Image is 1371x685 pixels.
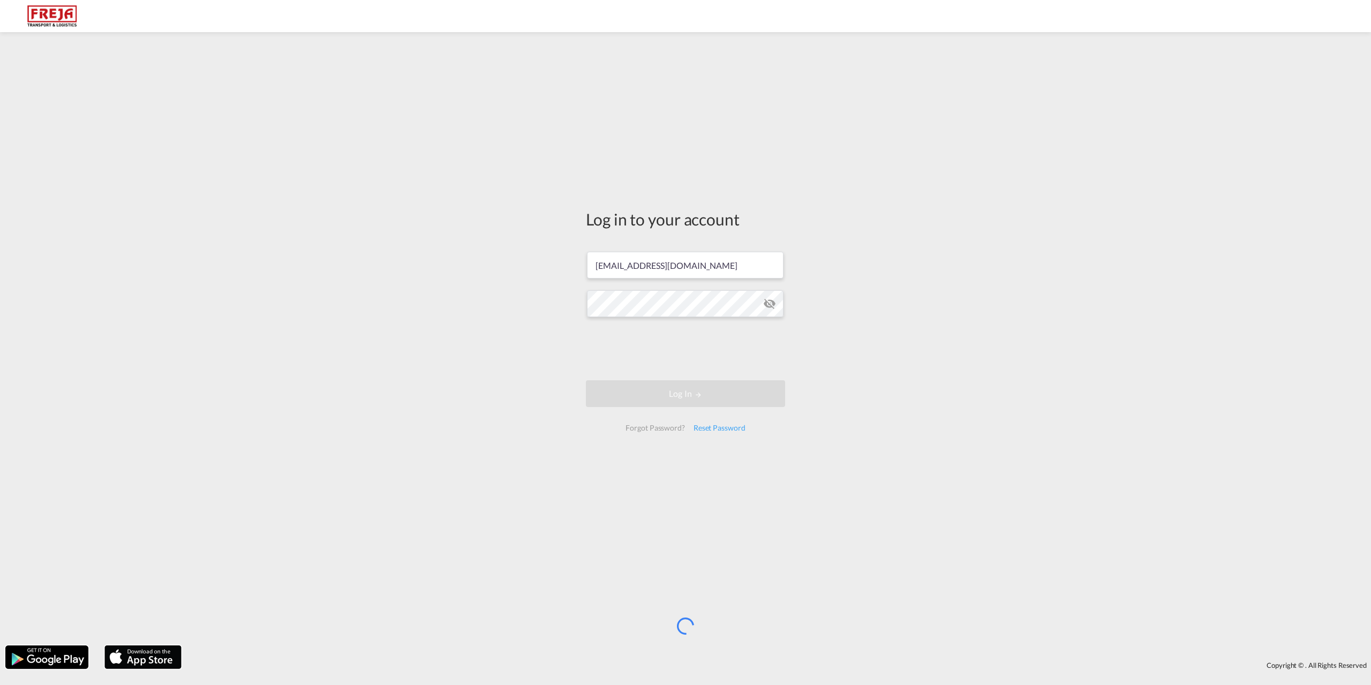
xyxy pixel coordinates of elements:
[4,644,89,670] img: google.png
[586,208,785,230] div: Log in to your account
[587,252,784,278] input: Enter email/phone number
[586,380,785,407] button: LOGIN
[187,656,1371,674] div: Copyright © . All Rights Reserved
[689,418,750,438] div: Reset Password
[604,328,767,370] iframe: reCAPTCHA
[16,4,88,28] img: 586607c025bf11f083711d99603023e7.png
[103,644,183,670] img: apple.png
[621,418,689,438] div: Forgot Password?
[763,297,776,310] md-icon: icon-eye-off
